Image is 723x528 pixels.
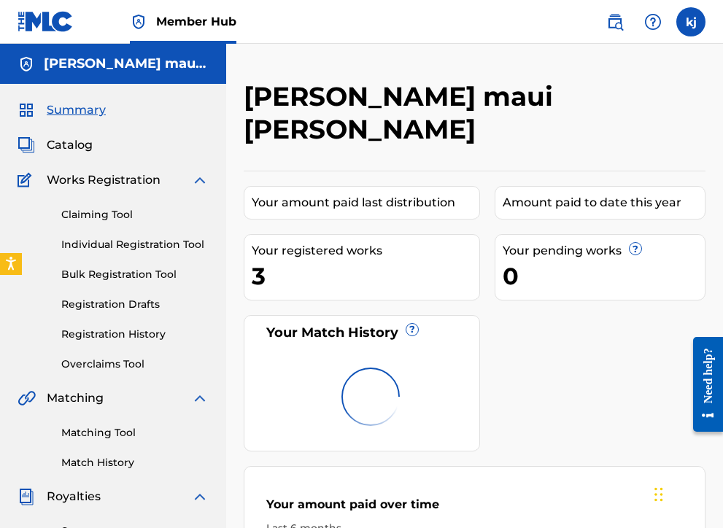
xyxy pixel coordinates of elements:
[18,171,36,189] img: Works Registration
[638,7,668,36] div: Help
[47,488,101,505] span: Royalties
[244,80,599,146] h2: [PERSON_NAME] maui [PERSON_NAME]
[156,13,236,30] span: Member Hub
[600,7,630,36] a: Public Search
[130,13,147,31] img: Top Rightsholder
[503,194,705,211] div: Amount paid to date this year
[18,55,35,73] img: Accounts
[644,13,662,31] img: help
[263,323,461,343] div: Your Match History
[18,101,106,119] a: SummarySummary
[18,488,35,505] img: Royalties
[61,267,209,282] a: Bulk Registration Tool
[61,357,209,372] a: Overclaims Tool
[61,425,209,440] a: Matching Tool
[266,496,683,521] div: Your amount paid over time
[47,101,106,119] span: Summary
[341,368,400,426] img: preloader
[650,458,723,528] iframe: Chat Widget
[47,389,104,407] span: Matching
[47,136,93,154] span: Catalog
[61,207,209,222] a: Claiming Tool
[630,243,641,255] span: ?
[252,194,479,211] div: Your amount paid last distribution
[503,242,705,260] div: Your pending works
[606,13,624,31] img: search
[191,389,209,407] img: expand
[44,55,209,72] h5: keenan maui jameson
[676,7,705,36] div: User Menu
[47,171,161,189] span: Works Registration
[191,488,209,505] img: expand
[18,101,35,119] img: Summary
[18,11,74,32] img: MLC Logo
[252,242,479,260] div: Your registered works
[61,237,209,252] a: Individual Registration Tool
[61,327,209,342] a: Registration History
[252,260,479,292] div: 3
[61,297,209,312] a: Registration Drafts
[18,136,35,154] img: Catalog
[654,473,663,516] div: Drag
[191,171,209,189] img: expand
[503,260,705,292] div: 0
[18,136,93,154] a: CatalogCatalog
[682,322,723,447] iframe: Resource Center
[18,389,36,407] img: Matching
[61,455,209,470] a: Match History
[406,324,418,335] span: ?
